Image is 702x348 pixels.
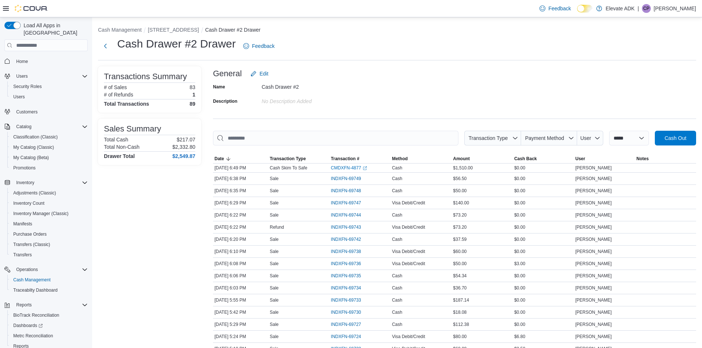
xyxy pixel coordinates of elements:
[213,235,268,244] div: [DATE] 6:20 PM
[7,163,91,173] button: Promotions
[213,308,268,317] div: [DATE] 5:42 PM
[575,188,612,194] span: [PERSON_NAME]
[13,221,32,227] span: Manifests
[575,309,612,315] span: [PERSON_NAME]
[392,273,402,279] span: Cash
[575,212,612,218] span: [PERSON_NAME]
[392,321,402,327] span: Cash
[7,275,91,285] button: Cash Management
[392,224,425,230] span: Visa Debit/Credit
[13,108,41,116] a: Customers
[577,5,593,13] input: Dark Mode
[13,94,25,100] span: Users
[10,275,53,284] a: Cash Management
[453,285,467,291] span: $36.70
[16,124,31,130] span: Catalog
[213,186,268,195] div: [DATE] 6:35 PM
[643,4,650,13] span: CP
[331,284,369,292] button: INDXFN-69734
[7,229,91,239] button: Purchase Orders
[16,73,28,79] span: Users
[331,261,361,267] span: INDXFN-69736
[575,165,612,171] span: [PERSON_NAME]
[331,309,361,315] span: INDXFN-69730
[104,153,135,159] h4: Drawer Total
[252,42,275,50] span: Feedback
[270,224,284,230] p: Refund
[10,209,88,218] span: Inventory Manager (Classic)
[1,106,91,117] button: Customers
[331,200,361,206] span: INDXFN-69747
[213,332,268,341] div: [DATE] 5:24 PM
[10,219,88,228] span: Manifests
[575,156,585,162] span: User
[270,156,306,162] span: Transaction Type
[10,143,57,152] a: My Catalog (Classic)
[331,186,369,195] button: INDXFN-69748
[205,27,261,33] button: Cash Drawer #2 Drawer
[331,188,361,194] span: INDXFN-69748
[513,308,574,317] div: $0.00
[642,4,651,13] div: Chase Pippin
[331,156,359,162] span: Transaction #
[1,71,91,81] button: Users
[331,321,361,327] span: INDXFN-69727
[16,302,32,308] span: Reports
[16,180,34,186] span: Inventory
[7,81,91,92] button: Security Roles
[331,176,361,182] span: INDXFN-69749
[513,164,574,172] div: $0.00
[392,188,402,194] span: Cash
[513,296,574,305] div: $0.00
[13,178,37,187] button: Inventory
[13,107,88,116] span: Customers
[7,198,91,208] button: Inventory Count
[270,200,279,206] p: Sale
[98,39,113,53] button: Next
[270,176,279,182] p: Sale
[13,155,49,161] span: My Catalog (Beta)
[7,188,91,198] button: Adjustments (Classic)
[392,200,425,206] span: Visa Debit/Credit
[10,286,60,295] a: Traceabilty Dashboard
[13,57,31,66] a: Home
[575,285,612,291] span: [PERSON_NAME]
[363,166,367,171] svg: External link
[10,230,50,239] a: Purchase Orders
[13,300,35,309] button: Reports
[331,198,369,207] button: INDXFN-69747
[513,247,574,256] div: $0.00
[13,265,41,274] button: Operations
[655,131,696,145] button: Cash Out
[575,321,612,327] span: [PERSON_NAME]
[10,331,88,340] span: Metrc Reconciliation
[513,271,574,280] div: $0.00
[213,247,268,256] div: [DATE] 6:10 PM
[13,84,42,89] span: Security Roles
[392,249,425,254] span: Visa Debit/Credit
[7,285,91,295] button: Traceabilty Dashboard
[464,131,521,145] button: Transaction Type
[10,311,62,320] a: BioTrack Reconciliation
[10,250,35,259] a: Transfers
[214,156,224,162] span: Date
[10,189,59,197] a: Adjustments (Classic)
[331,308,369,317] button: INDXFN-69730
[513,211,574,219] div: $0.00
[606,4,635,13] p: Elevate ADK
[213,174,268,183] div: [DATE] 6:38 PM
[391,154,452,163] button: Method
[513,320,574,329] div: $0.00
[13,312,59,318] span: BioTrack Reconciliation
[331,247,369,256] button: INDXFN-69738
[521,131,577,145] button: Payment Method
[13,190,56,196] span: Adjustments (Classic)
[10,275,88,284] span: Cash Management
[513,186,574,195] div: $0.00
[331,259,369,268] button: INDXFN-69736
[10,82,45,91] a: Security Roles
[213,154,268,163] button: Date
[577,131,603,145] button: User
[1,177,91,188] button: Inventory
[10,286,88,295] span: Traceabilty Dashboard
